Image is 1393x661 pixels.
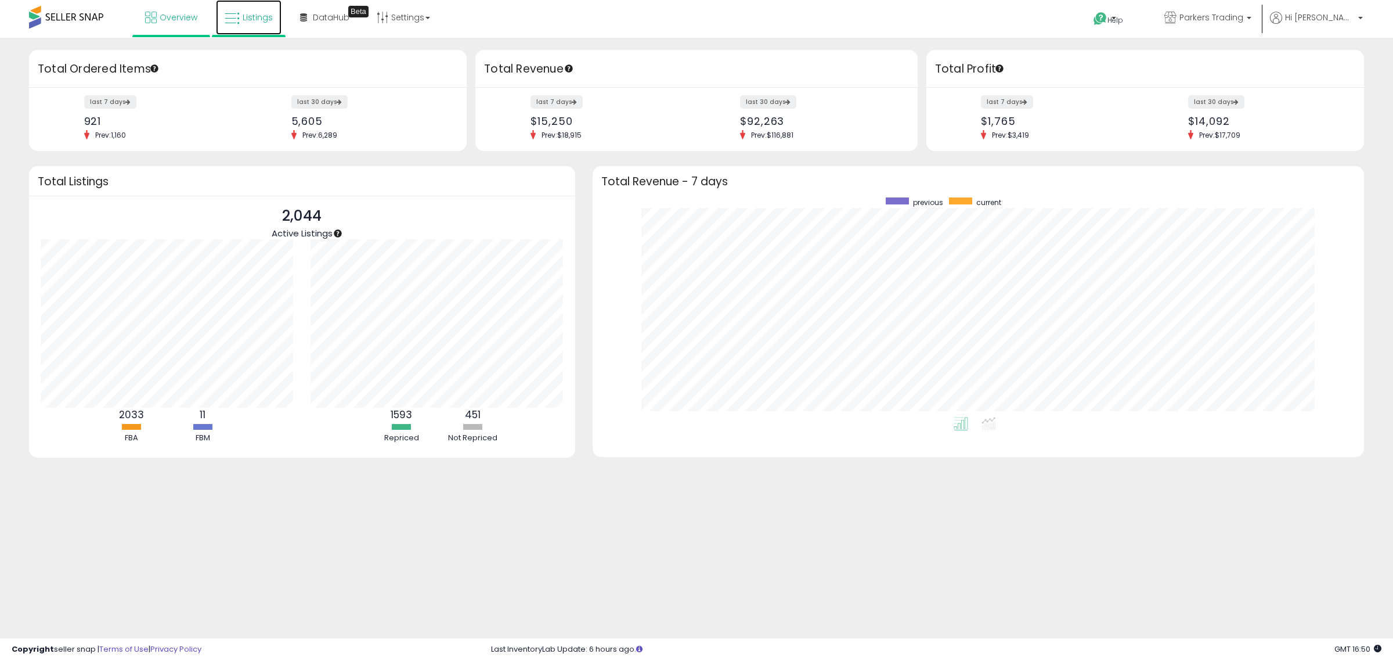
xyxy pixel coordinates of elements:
[333,228,343,239] div: Tooltip anchor
[160,12,197,23] span: Overview
[391,408,412,422] b: 1593
[536,130,587,140] span: Prev: $18,915
[291,95,348,109] label: last 30 days
[243,12,273,23] span: Listings
[1188,115,1344,127] div: $14,092
[976,197,1001,207] span: current
[1193,130,1246,140] span: Prev: $17,709
[297,130,343,140] span: Prev: 6,289
[1107,15,1123,25] span: Help
[38,61,458,77] h3: Total Ordered Items
[601,177,1355,186] h3: Total Revenue - 7 days
[367,433,436,444] div: Repriced
[84,95,136,109] label: last 7 days
[740,95,796,109] label: last 30 days
[84,115,240,127] div: 921
[986,130,1035,140] span: Prev: $3,419
[913,197,943,207] span: previous
[484,61,909,77] h3: Total Revenue
[168,433,237,444] div: FBM
[38,177,566,186] h3: Total Listings
[149,63,160,74] div: Tooltip anchor
[313,12,349,23] span: DataHub
[1270,12,1363,38] a: Hi [PERSON_NAME]
[465,408,481,422] b: 451
[438,433,508,444] div: Not Repriced
[531,115,688,127] div: $15,250
[1084,3,1146,38] a: Help
[1188,95,1244,109] label: last 30 days
[564,63,574,74] div: Tooltip anchor
[1179,12,1243,23] span: Parkers Trading
[348,6,369,17] div: Tooltip anchor
[272,205,333,227] p: 2,044
[1093,12,1107,26] i: Get Help
[119,408,144,422] b: 2033
[96,433,166,444] div: FBA
[272,227,333,239] span: Active Listings
[740,115,897,127] div: $92,263
[1285,12,1355,23] span: Hi [PERSON_NAME]
[994,63,1005,74] div: Tooltip anchor
[981,95,1033,109] label: last 7 days
[981,115,1136,127] div: $1,765
[89,130,132,140] span: Prev: 1,160
[291,115,447,127] div: 5,605
[745,130,799,140] span: Prev: $116,881
[935,61,1355,77] h3: Total Profit
[200,408,205,422] b: 11
[531,95,583,109] label: last 7 days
